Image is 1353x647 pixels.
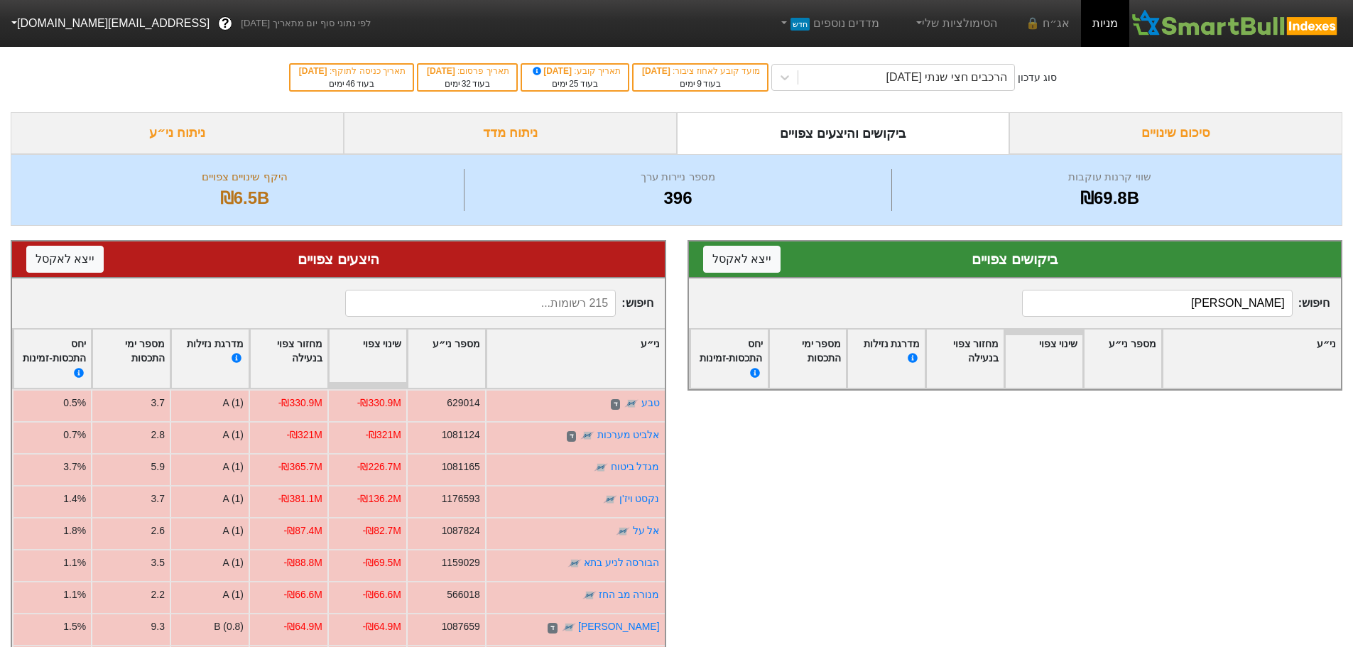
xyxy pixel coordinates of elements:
[531,66,575,76] span: [DATE]
[357,460,401,474] div: -₪226.7M
[92,330,170,388] div: Toggle SortBy
[151,619,165,634] div: 9.3
[363,587,401,602] div: -₪66.6M
[703,249,1327,270] div: ביקושים צפויים
[63,396,86,411] div: 0.5%
[584,557,660,568] a: הבורסה לניע בתא
[357,396,401,411] div: -₪330.9M
[223,523,244,538] div: A (1)
[223,460,244,474] div: A (1)
[151,428,165,442] div: 2.8
[847,330,925,388] div: Toggle SortBy
[1022,290,1293,317] input: 181 רשומות...
[63,555,86,570] div: 1.1%
[223,555,244,570] div: A (1)
[442,428,480,442] div: 1081124
[63,491,86,506] div: 1.4%
[442,491,480,506] div: 1176593
[852,337,920,381] div: מדרגת נזילות
[299,66,330,76] span: [DATE]
[408,330,485,388] div: Toggle SortBy
[468,169,888,185] div: מספר ניירות ערך
[468,185,888,211] div: 396
[487,330,665,388] div: Toggle SortBy
[1084,330,1161,388] div: Toggle SortBy
[284,587,322,602] div: -₪66.6M
[695,337,763,381] div: יחס התכסות-זמינות
[896,185,1324,211] div: ₪69.8B
[442,523,480,538] div: 1087824
[284,555,322,570] div: -₪88.8M
[151,396,165,411] div: 3.7
[597,429,660,440] a: אלביט מערכות
[772,9,885,38] a: מדדים נוספיםחדש
[599,589,660,600] a: מנורה מב החז
[611,461,660,472] a: מגדל ביטוח
[447,587,479,602] div: 566018
[63,428,86,442] div: 0.7%
[442,555,480,570] div: 1159029
[886,69,1008,86] div: הרכבים חצי שנתי [DATE]
[345,290,616,317] input: 215 רשומות...
[1009,112,1342,154] div: סיכום שינויים
[11,112,344,154] div: ניתוח ני״ע
[298,77,406,90] div: בעוד ימים
[690,330,768,388] div: Toggle SortBy
[151,491,165,506] div: 3.7
[223,396,244,411] div: A (1)
[616,525,630,539] img: tase link
[1018,70,1057,85] div: סוג עדכון
[594,461,608,475] img: tase link
[29,169,460,185] div: היקף שינויים צפויים
[569,79,578,89] span: 25
[697,79,702,89] span: 9
[13,330,91,388] div: Toggle SortBy
[151,555,165,570] div: 3.5
[278,396,322,411] div: -₪330.9M
[641,65,760,77] div: מועד קובע לאחוז ציבור :
[462,79,471,89] span: 32
[578,621,659,632] a: [PERSON_NAME]
[241,16,371,31] span: לפי נתוני סוף יום מתאריך [DATE]
[151,587,165,602] div: 2.2
[223,587,244,602] div: A (1)
[63,523,86,538] div: 1.8%
[580,429,594,443] img: tase link
[223,491,244,506] div: A (1)
[703,246,781,273] button: ייצא לאקסל
[582,589,597,603] img: tase link
[641,397,660,408] a: טבע
[611,399,620,411] span: ד
[529,77,621,90] div: בעוד ימים
[425,77,509,90] div: בעוד ימים
[442,619,480,634] div: 1087659
[1022,290,1330,317] span: חיפוש :
[286,428,322,442] div: -₪321M
[171,330,249,388] div: Toggle SortBy
[278,460,322,474] div: -₪365.7M
[18,337,86,381] div: יחס התכסות-זמינות
[896,169,1324,185] div: שווי קרנות עוקבות
[427,66,457,76] span: [DATE]
[624,397,639,411] img: tase link
[442,460,480,474] div: 1081165
[926,330,1004,388] div: Toggle SortBy
[642,66,673,76] span: [DATE]
[619,493,660,504] a: נקסט ויז'ן
[790,18,810,31] span: חדש
[548,623,557,634] span: ד
[63,619,86,634] div: 1.5%
[344,112,677,154] div: ניתוח מדד
[603,493,617,507] img: tase link
[1163,330,1341,388] div: Toggle SortBy
[346,79,355,89] span: 46
[284,523,322,538] div: -₪87.4M
[29,185,460,211] div: ₪6.5B
[769,330,847,388] div: Toggle SortBy
[278,491,322,506] div: -₪381.1M
[63,587,86,602] div: 1.1%
[363,523,401,538] div: -₪82.7M
[363,555,401,570] div: -₪69.5M
[908,9,1003,38] a: הסימולציות שלי
[298,65,406,77] div: תאריך כניסה לתוקף :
